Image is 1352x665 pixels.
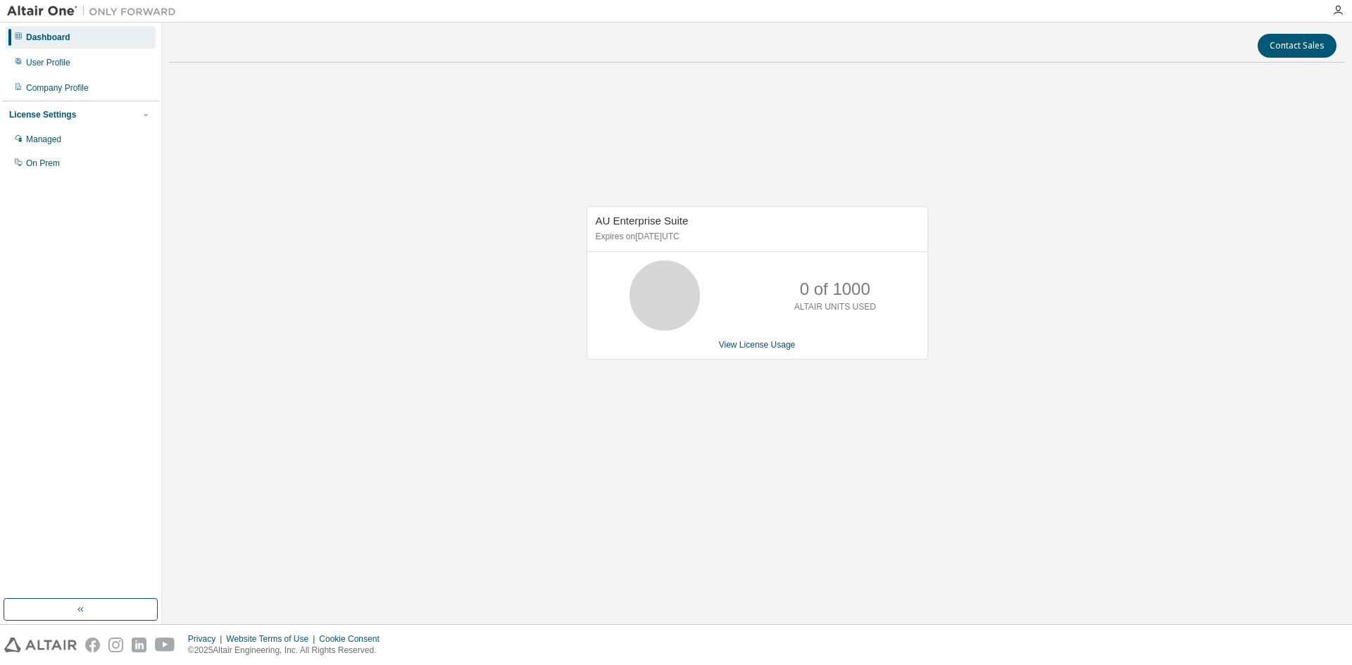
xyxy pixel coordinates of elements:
[719,340,796,350] a: View License Usage
[9,109,76,120] div: License Settings
[7,4,183,18] img: Altair One
[800,277,870,301] p: 0 of 1000
[1258,34,1337,58] button: Contact Sales
[132,638,146,652] img: linkedin.svg
[155,638,175,652] img: youtube.svg
[319,633,387,645] div: Cookie Consent
[26,57,70,68] div: User Profile
[26,158,60,169] div: On Prem
[188,645,388,657] p: © 2025 Altair Engineering, Inc. All Rights Reserved.
[85,638,100,652] img: facebook.svg
[188,633,226,645] div: Privacy
[26,32,70,43] div: Dashboard
[596,231,915,243] p: Expires on [DATE] UTC
[596,215,689,227] span: AU Enterprise Suite
[108,638,123,652] img: instagram.svg
[4,638,77,652] img: altair_logo.svg
[26,134,61,145] div: Managed
[26,82,89,94] div: Company Profile
[794,301,876,313] p: ALTAIR UNITS USED
[226,633,319,645] div: Website Terms of Use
